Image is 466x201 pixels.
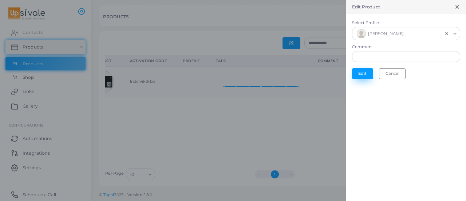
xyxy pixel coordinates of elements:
label: Comment [352,44,373,50]
button: Cancel [379,68,406,79]
span: [PERSON_NAME] [368,30,404,38]
h5: Edit Product [352,4,380,9]
button: Edit [352,68,373,79]
img: avatar [357,29,366,38]
input: Search for option [406,29,442,38]
button: Clear Selected [444,31,449,36]
div: Search for option [352,27,460,40]
label: Select Profile [352,20,460,26]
